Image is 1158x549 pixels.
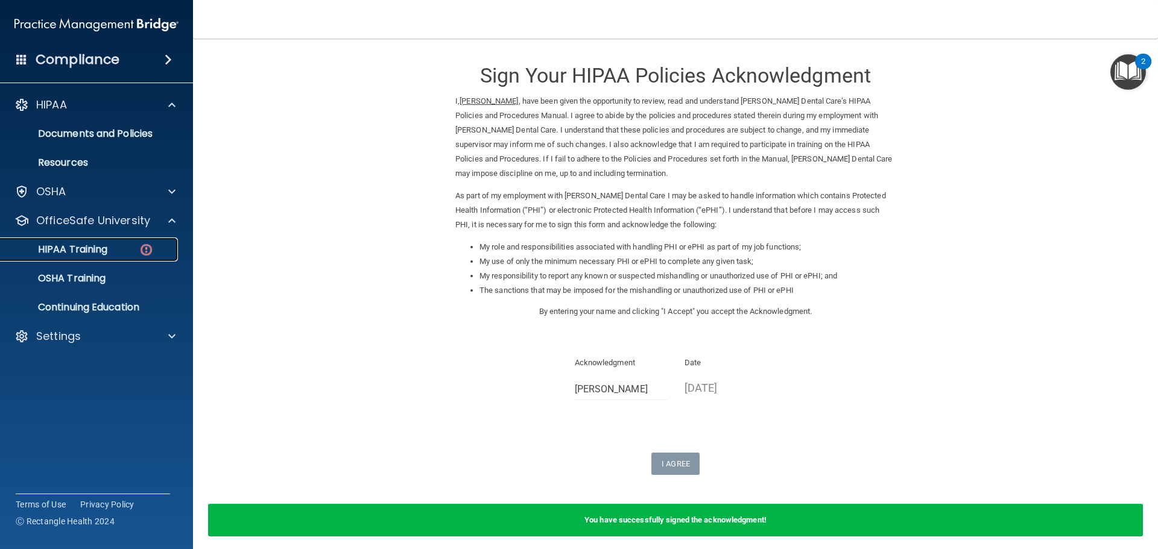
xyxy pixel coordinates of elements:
[8,301,172,313] p: Continuing Education
[685,378,777,398] p: [DATE]
[36,51,119,68] h4: Compliance
[139,242,154,257] img: danger-circle.6113f641.png
[36,184,66,199] p: OSHA
[575,356,667,370] p: Acknowledgment
[36,213,150,228] p: OfficeSafe University
[80,498,134,510] a: Privacy Policy
[455,304,896,319] p: By entering your name and clicking "I Accept" you accept the Acknowledgment.
[455,94,896,181] p: I, , have been given the opportunity to review, read and understand [PERSON_NAME] Dental Care’s H...
[8,157,172,169] p: Resources
[36,329,81,344] p: Settings
[455,64,896,87] h3: Sign Your HIPAA Policies Acknowledgment
[1141,61,1145,77] div: 2
[16,498,66,510] a: Terms of Use
[685,356,777,370] p: Date
[8,128,172,140] p: Documents and Policies
[14,98,176,112] a: HIPAA
[651,453,700,475] button: I Agree
[584,515,767,524] b: You have successfully signed the acknowledgment!
[8,272,106,284] p: OSHA Training
[14,329,176,344] a: Settings
[36,98,67,112] p: HIPAA
[14,213,176,228] a: OfficeSafe University
[479,240,896,254] li: My role and responsibilities associated with handling PHI or ePHI as part of my job functions;
[479,254,896,269] li: My use of only the minimum necessary PHI or ePHI to complete any given task;
[16,515,115,527] span: Ⓒ Rectangle Health 2024
[1110,54,1146,90] button: Open Resource Center, 2 new notifications
[575,378,667,400] input: Full Name
[460,96,518,105] ins: [PERSON_NAME]
[14,184,176,199] a: OSHA
[8,243,107,256] p: HIPAA Training
[455,189,896,232] p: As part of my employment with [PERSON_NAME] Dental Care I may be asked to handle information whic...
[479,269,896,283] li: My responsibility to report any known or suspected mishandling or unauthorized use of PHI or ePHI...
[479,283,896,298] li: The sanctions that may be imposed for the mishandling or unauthorized use of PHI or ePHI
[14,13,179,37] img: PMB logo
